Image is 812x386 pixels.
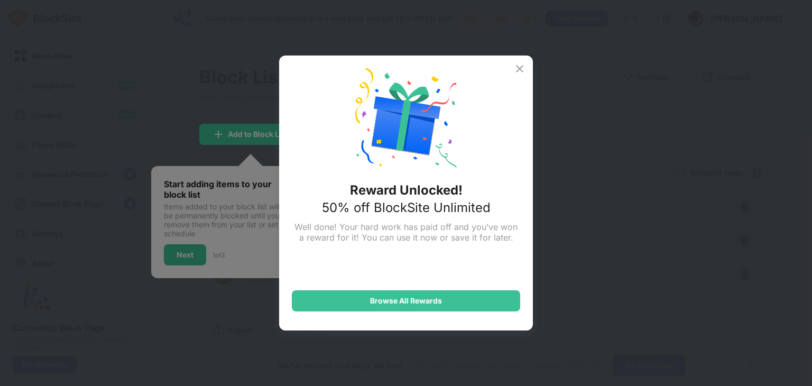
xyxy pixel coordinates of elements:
img: x-button.svg [513,62,526,75]
div: Reward Unlocked! [350,182,463,198]
img: reward-unlock.svg [355,68,457,170]
div: Well done! Your hard work has paid off and you’ve won a reward for it! You can use it now or save... [292,222,520,243]
div: 50% off BlockSite Unlimited [322,200,491,215]
div: Browse All Rewards [370,297,442,305]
